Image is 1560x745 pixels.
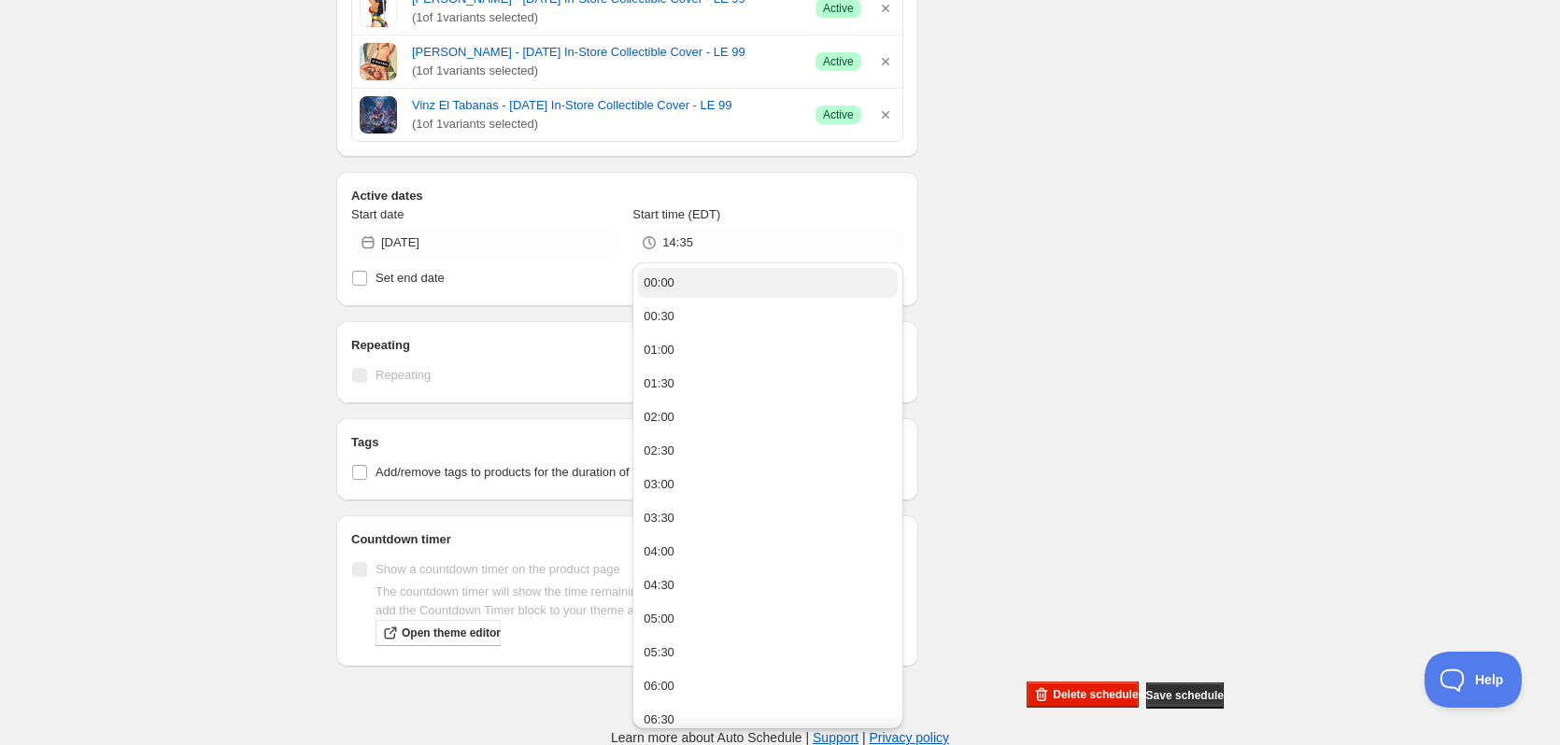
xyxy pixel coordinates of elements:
button: 03:00 [638,470,897,499]
span: Save schedule [1146,688,1224,703]
img: Sanju Nivangune - 2025 September In-Store Collectible Cover - LE 99 - Zenescope Entertainment Inc [360,43,397,80]
div: 03:30 [644,509,674,527]
span: Active [823,1,854,16]
button: Delete schedule [1027,682,1138,708]
span: Active [823,54,854,69]
h2: Tags [351,433,903,452]
button: 03:30 [638,503,897,533]
a: Support [813,730,858,745]
button: 00:00 [638,268,897,298]
div: 02:30 [644,442,674,460]
button: 06:30 [638,705,897,735]
span: Add/remove tags to products for the duration of the schedule [376,465,702,479]
span: ( 1 of 1 variants selected) [412,115,801,134]
a: Privacy policy [870,730,950,745]
div: 05:00 [644,610,674,628]
p: The countdown timer will show the time remaining until the end of the schedule. Remember to add t... [376,583,903,620]
span: Start time (EDT) [632,207,720,221]
span: Delete schedule [1053,687,1138,702]
span: Show a countdown timer on the product page [376,562,620,576]
button: 05:00 [638,604,897,634]
span: Start date [351,207,404,221]
button: Save schedule [1146,682,1224,709]
span: Active [823,107,854,122]
button: 05:30 [638,638,897,668]
a: Open theme editor [376,620,501,646]
button: 06:00 [638,671,897,701]
button: 04:00 [638,537,897,567]
button: 00:30 [638,302,897,331]
div: 05:30 [644,643,674,662]
div: 00:30 [644,307,674,326]
button: 04:30 [638,570,897,600]
div: 04:30 [644,576,674,595]
h2: Repeating [351,336,903,355]
div: 04:00 [644,542,674,561]
div: 01:30 [644,374,674,393]
div: 01:00 [644,341,674,359]
div: 02:00 [644,408,674,427]
h2: Countdown timer [351,530,903,549]
img: Vinz El Tabanas - 2025 June In-Store Collectible Cover - LE 99 - Zenescope Entertainment Inc [360,96,397,134]
button: 01:00 [638,335,897,365]
button: 02:30 [638,436,897,466]
span: Set end date [376,271,445,285]
span: ( 1 of 1 variants selected) [412,62,801,80]
div: 03:00 [644,475,674,494]
button: 02:00 [638,402,897,432]
a: [PERSON_NAME] - [DATE] In-Store Collectible Cover - LE 99 [412,43,801,62]
span: Open theme editor [402,626,501,640]
span: Repeating [376,368,431,382]
div: 06:30 [644,710,674,729]
h2: Active dates [351,187,903,205]
a: Vinz El Tabanas - [DATE] In-Store Collectible Cover - LE 99 [412,96,801,115]
iframe: Toggle Customer Support [1425,652,1523,708]
span: ( 1 of 1 variants selected) [412,8,801,27]
div: 00:00 [644,274,674,292]
div: 06:00 [644,677,674,696]
button: 01:30 [638,369,897,399]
